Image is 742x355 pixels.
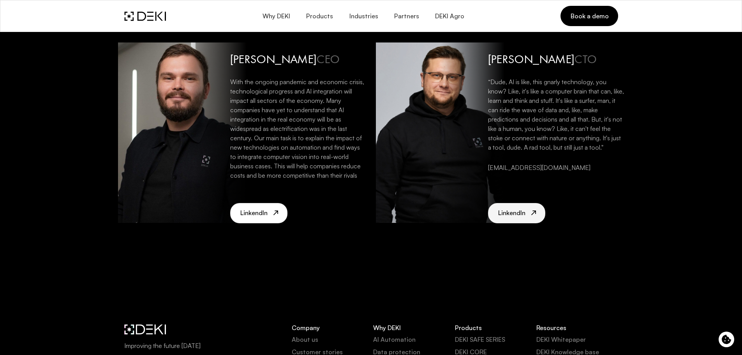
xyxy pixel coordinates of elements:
span: CEO [316,51,339,67]
span: Industries [349,12,378,20]
p: Resources [536,324,618,332]
button: Why DEKI [254,7,298,25]
p: “Dude, AI is like, this gnarly technology, you know? Like, it's like a computer brain that can, l... [488,66,624,152]
span: Why DEKI [262,12,290,20]
h3: [PERSON_NAME] [488,52,624,66]
span: LinkendIn [240,209,268,217]
a: LinkendIn [230,203,288,223]
a: DEKI Agro [427,7,472,25]
button: Products [298,7,341,25]
button: Cookie control [719,332,734,347]
p: Company [292,324,373,332]
span: Improving the future [DATE] [124,341,283,350]
a: DEKI SAFE SERIES [455,335,536,344]
span: LinkendIn [498,209,525,217]
p: [EMAIL_ADDRESS][DOMAIN_NAME] [488,152,624,172]
a: AI Automation [373,335,455,344]
p: With the ongoing pandemic and economic crisis, technological progress and AI integration will imp... [230,66,367,180]
a: About us [292,335,373,344]
span: Products [306,12,333,20]
button: Industries [341,7,386,25]
a: Partners [386,7,427,25]
a: Book a demo [560,6,618,26]
p: Why DEKI [373,324,455,332]
span: CTO [574,51,596,67]
img: DEKI Logo [124,324,166,335]
p: Products [455,324,536,332]
a: DEKI Whitepaper [536,335,618,344]
span: Book a demo [570,12,608,20]
img: DEKI Logo [124,11,166,21]
span: DEKI Agro [435,12,464,20]
a: DEKI LogoImproving the future [DATE] [124,324,283,350]
span: Partners [394,12,419,20]
h3: [PERSON_NAME] [230,52,367,66]
a: LinkendIn [488,203,546,223]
